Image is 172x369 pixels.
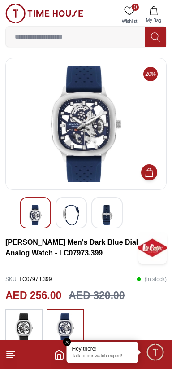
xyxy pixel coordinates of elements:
div: Chat Widget [146,343,165,362]
h3: [PERSON_NAME] Men's Dark Blue Dial Analog Watch - LC07973.399 [5,237,138,259]
button: Add to Cart [141,164,157,180]
img: Lee Cooper Men's Analog Silver Dial Watch - LC07973.351 [13,66,159,182]
a: Home [54,349,64,360]
a: 0Wishlist [118,4,141,26]
img: ... [5,4,83,23]
img: Lee Cooper Men's Analog Silver Dial Watch - LC07973.351 [63,205,79,225]
p: LC07973.399 [5,272,52,286]
img: Lee Cooper Men's Analog Silver Dial Watch - LC07973.351 [99,205,115,225]
p: ( In stock ) [137,272,167,286]
span: Wishlist [118,18,141,25]
span: 20% [143,67,158,81]
img: ... [13,313,35,342]
p: Talk to our watch expert! [72,353,133,360]
img: ... [54,313,77,342]
em: Close tooltip [63,338,71,346]
span: SKU : [5,276,18,282]
img: Lee Cooper Men's Dark Blue Dial Analog Watch - LC07973.399 [138,232,167,264]
button: My Bag [141,4,167,26]
span: 0 [132,4,139,11]
h2: AED 256.00 [5,288,61,303]
span: My Bag [142,17,165,24]
h3: AED 320.00 [69,288,125,303]
div: Hey there! [72,345,133,352]
img: Lee Cooper Men's Analog Silver Dial Watch - LC07973.351 [27,205,43,225]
